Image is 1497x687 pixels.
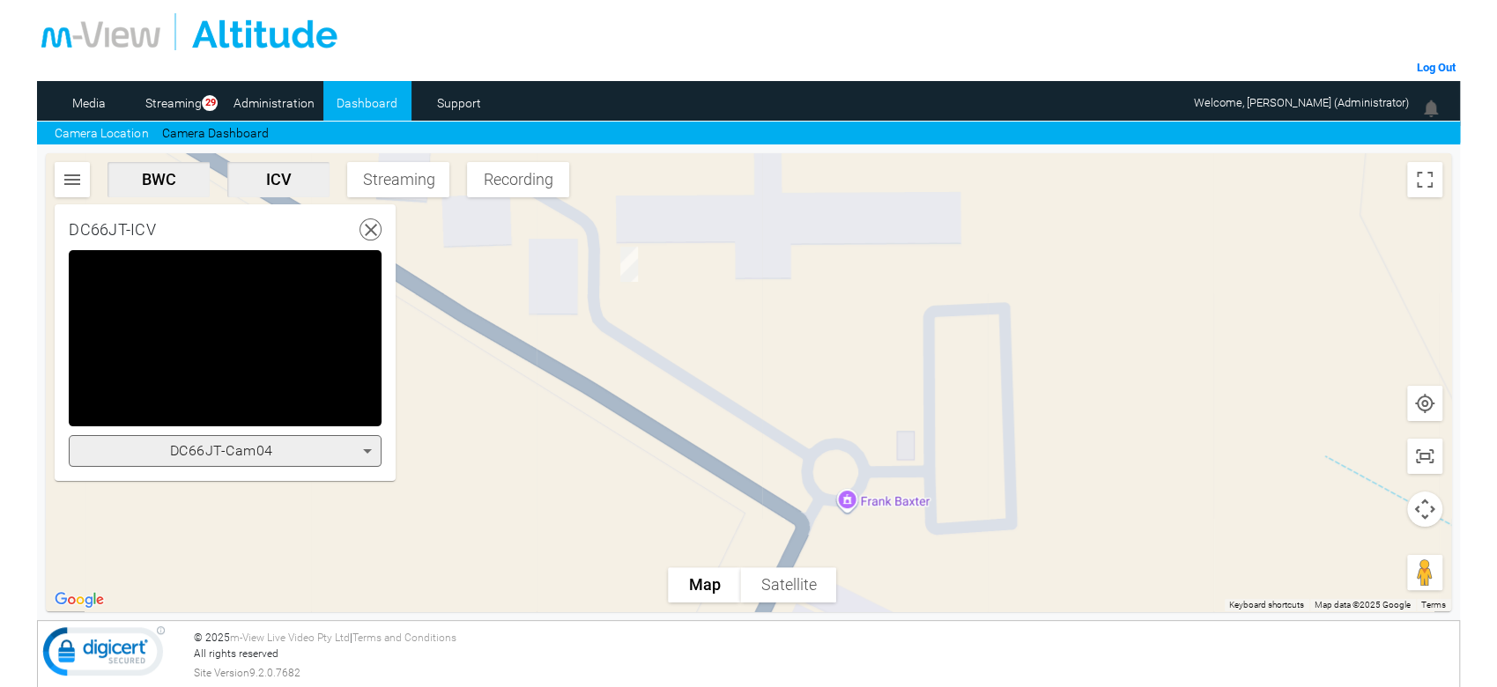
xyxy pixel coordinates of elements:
[234,170,322,188] span: ICV
[1229,599,1304,611] button: Keyboard shortcuts
[138,90,208,116] a: Streaming
[347,162,449,197] button: Streaming
[46,90,131,116] a: Media
[42,625,166,685] img: DigiCert Secured Site Seal
[193,665,1454,681] div: Site Version
[1414,446,1435,467] img: svg+xml,%3Csvg%20xmlns%3D%22http%3A%2F%2Fwww.w3.org%2F2000%2Fsvg%22%20height%3D%2224%22%20viewBox...
[1194,96,1409,109] span: Welcome, [PERSON_NAME] (Administrator)
[740,567,836,602] button: Show satellite imagery
[416,90,501,116] a: Support
[69,218,156,241] div: DC66JT-ICV
[229,632,349,644] a: m-View Live Video Pty Ltd
[613,240,645,289] div: DC66JT-ICV
[1414,393,1435,414] img: svg+xml,%3Csvg%20xmlns%3D%22http%3A%2F%2Fwww.w3.org%2F2000%2Fsvg%22%20height%3D%2224%22%20viewBox...
[1407,386,1442,421] button: Show user location
[161,124,268,143] a: Camera Dashboard
[668,567,740,602] button: Show street map
[354,170,442,188] span: Streaming
[62,169,83,190] img: svg+xml,%3Csvg%20xmlns%3D%22http%3A%2F%2Fwww.w3.org%2F2000%2Fsvg%22%20height%3D%2224%22%20viewBox...
[323,90,409,116] a: Dashboard
[1315,600,1411,609] span: Map data ©2025 Google
[55,124,148,143] a: Camera Location
[1407,491,1442,527] button: Map camera controls
[107,162,210,197] button: BWC
[1407,162,1442,197] button: Toggle fullscreen view
[193,630,1454,681] div: © 2025 | All rights reserved
[50,588,108,611] img: Google
[467,162,569,197] button: Recording
[115,170,203,188] span: BWC
[1417,61,1456,74] a: Log Out
[169,442,272,459] span: DC66JT-Cam04
[50,588,108,611] a: Click to see this area on Google Maps
[1420,98,1441,119] img: bell24.png
[231,90,316,116] a: Administration
[69,250,382,426] div: Video Player
[1407,439,1442,474] button: Show all cameras
[1421,600,1446,609] a: Terms (opens in new tab)
[474,170,562,188] span: Recording
[248,665,300,681] span: 9.2.0.7682
[202,95,218,112] span: 29
[227,162,330,197] button: ICV
[352,632,456,644] a: Terms and Conditions
[1407,555,1442,590] button: Drag Pegman onto the map to open Street View
[55,162,90,197] button: Search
